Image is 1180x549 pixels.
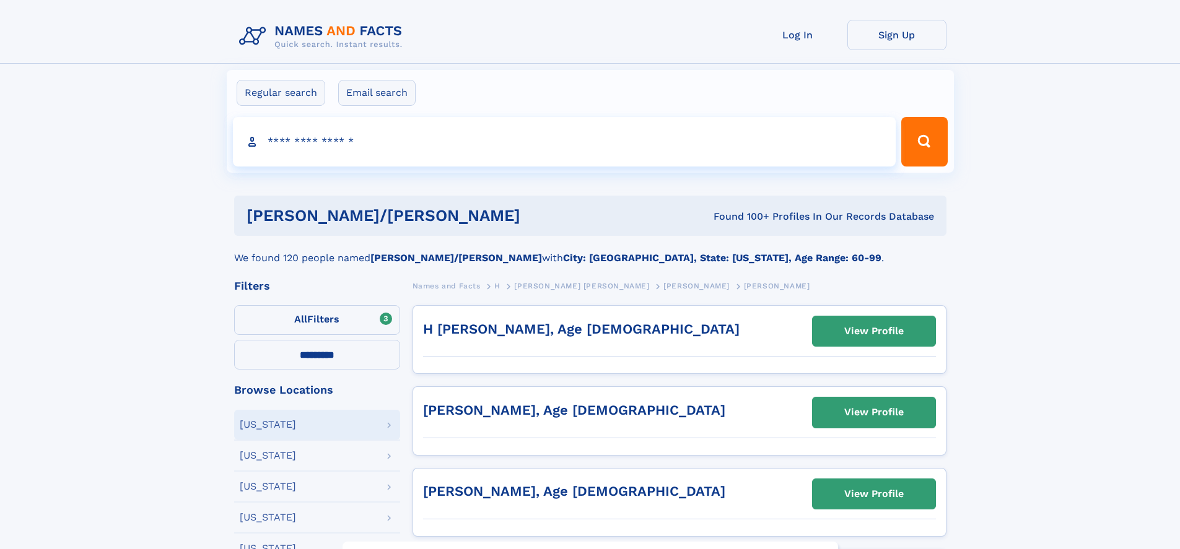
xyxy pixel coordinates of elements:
[663,282,730,290] span: [PERSON_NAME]
[844,480,904,508] div: View Profile
[847,20,946,50] a: Sign Up
[663,278,730,293] a: [PERSON_NAME]
[901,117,947,166] button: Search Button
[514,278,649,293] a: [PERSON_NAME] [PERSON_NAME]
[240,512,296,522] div: [US_STATE]
[813,479,935,509] a: View Profile
[413,278,481,293] a: Names and Facts
[844,398,904,426] div: View Profile
[233,117,896,166] input: search input
[423,321,740,337] a: H [PERSON_NAME], Age [DEMOGRAPHIC_DATA]
[813,397,935,427] a: View Profile
[234,280,400,292] div: Filters
[234,305,400,335] label: Filters
[338,80,416,106] label: Email search
[240,482,296,491] div: [US_STATE]
[563,252,881,264] b: City: [GEOGRAPHIC_DATA], State: [US_STATE], Age Range: 60-99
[813,316,935,346] a: View Profile
[237,80,325,106] label: Regular search
[423,402,725,418] a: [PERSON_NAME], Age [DEMOGRAPHIC_DATA]
[370,252,542,264] b: [PERSON_NAME]/[PERSON_NAME]
[494,282,500,290] span: H
[494,278,500,293] a: H
[617,210,934,223] div: Found 100+ Profiles In Our Records Database
[514,282,649,290] span: [PERSON_NAME] [PERSON_NAME]
[294,313,307,325] span: All
[748,20,847,50] a: Log In
[247,208,617,223] h1: [PERSON_NAME]/[PERSON_NAME]
[240,451,296,460] div: [US_STATE]
[234,20,413,53] img: Logo Names and Facts
[234,236,946,266] div: We found 120 people named with .
[240,420,296,430] div: [US_STATE]
[234,384,400,396] div: Browse Locations
[423,483,725,499] a: [PERSON_NAME], Age [DEMOGRAPHIC_DATA]
[744,282,810,290] span: [PERSON_NAME]
[844,317,904,345] div: View Profile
